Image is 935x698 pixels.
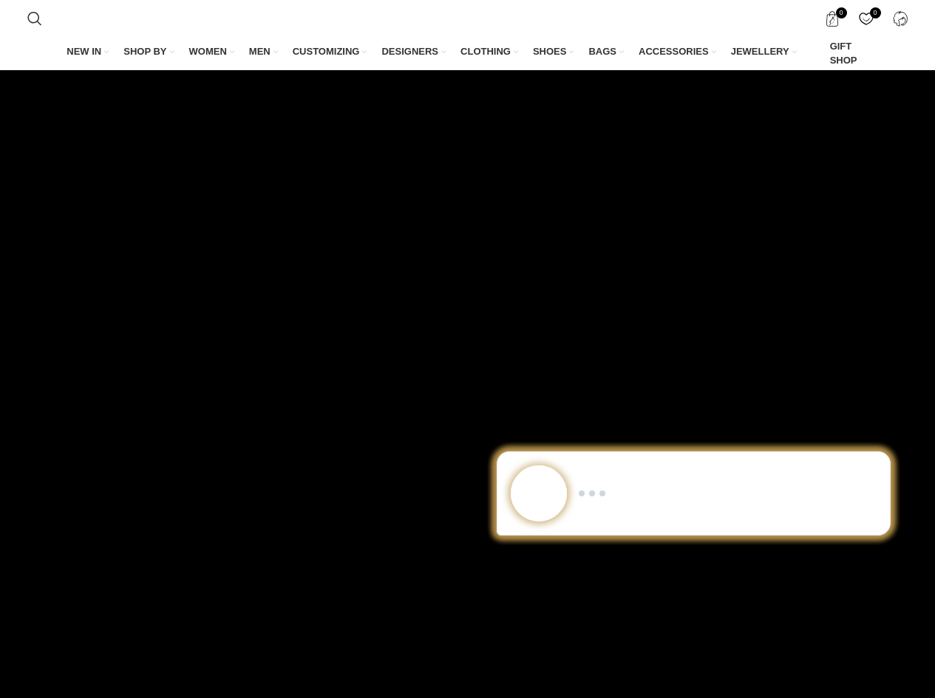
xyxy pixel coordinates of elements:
a: NEW IN [67,36,109,67]
span: MEN [249,45,271,58]
div: Main navigation [20,36,916,70]
a: SHOP BY [123,36,174,67]
a: CUSTOMIZING [293,36,367,67]
a: SHOES [533,36,574,67]
span: GIFT SHOP [830,40,868,66]
span: DESIGNERS [381,45,438,58]
span: WOMEN [189,45,227,58]
a: CLOTHING [460,36,518,67]
span: ACCESSORIES [639,45,709,58]
div: Chat to Shop demo [486,451,901,536]
span: NEW IN [67,45,101,58]
a: ACCESSORIES [639,36,716,67]
span: JEWELLERY [731,45,789,58]
a: MEN [249,36,278,67]
a: GIFT SHOP [812,36,868,70]
a: JEWELLERY [731,36,797,67]
div: My Wishlist [851,4,882,33]
span: 0 [870,7,881,18]
span: SHOES [533,45,567,58]
span: 0 [836,7,847,18]
span: BAGS [588,45,616,58]
span: CLOTHING [460,45,511,58]
a: WOMEN [189,36,234,67]
a: 0 [817,4,848,33]
a: Search [20,4,50,33]
a: 0 [851,4,882,33]
a: BAGS [588,36,624,67]
span: SHOP BY [123,45,166,58]
a: DESIGNERS [381,36,446,67]
img: GiftBag [812,47,825,61]
img: Primary Gold [630,304,756,429]
span: CUSTOMIZING [293,45,360,58]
